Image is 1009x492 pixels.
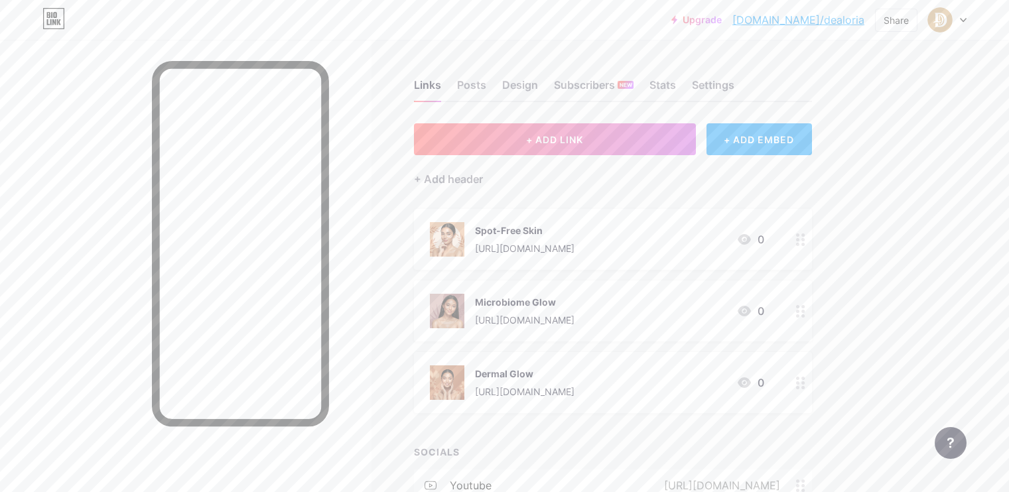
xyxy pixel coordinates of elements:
div: + Add header [414,171,483,187]
div: Posts [457,77,486,101]
a: [DOMAIN_NAME]/dealoria [732,12,864,28]
a: Upgrade [671,15,722,25]
div: Subscribers [554,77,634,101]
div: [URL][DOMAIN_NAME] [475,385,574,399]
img: dealoria [927,7,953,32]
div: [URL][DOMAIN_NAME] [475,313,574,327]
div: SOCIALS [414,445,812,459]
img: Dermal Glow [430,365,464,400]
div: Share [884,13,909,27]
div: Dermal Glow [475,367,574,381]
div: Settings [692,77,734,101]
div: 0 [736,303,764,319]
div: Design [502,77,538,101]
div: + ADD EMBED [706,123,812,155]
div: Microbiome Glow [475,295,574,309]
div: Stats [649,77,676,101]
button: + ADD LINK [414,123,696,155]
div: Spot-Free Skin [475,223,574,237]
div: 0 [736,231,764,247]
span: NEW [620,81,632,89]
div: 0 [736,375,764,391]
img: Microbiome Glow [430,294,464,328]
img: Spot-Free Skin [430,222,464,257]
span: + ADD LINK [526,134,583,145]
div: [URL][DOMAIN_NAME] [475,241,574,255]
div: Links [414,77,441,101]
